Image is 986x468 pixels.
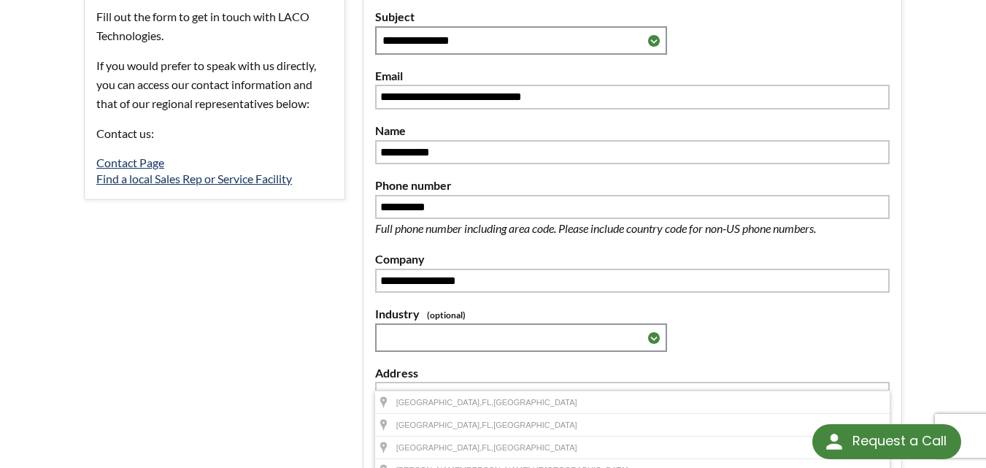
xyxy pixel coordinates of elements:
[96,7,333,45] p: Fill out the form to get in touch with LACO Technologies.
[482,421,493,429] span: FL,
[493,421,577,429] span: [GEOGRAPHIC_DATA]
[375,250,890,269] label: Company
[823,430,846,453] img: round button
[96,172,292,185] a: Find a local Sales Rep or Service Facility
[375,66,890,85] label: Email
[493,398,577,407] span: [GEOGRAPHIC_DATA]
[482,398,493,407] span: FL,
[96,124,333,143] p: Contact us:
[396,443,482,452] span: [GEOGRAPHIC_DATA],
[375,121,890,140] label: Name
[375,364,890,383] label: Address
[482,443,493,452] span: FL,
[396,421,482,429] span: [GEOGRAPHIC_DATA],
[96,56,333,112] p: If you would prefer to speak with us directly, you can access our contact information and that of...
[493,443,577,452] span: [GEOGRAPHIC_DATA]
[375,7,890,26] label: Subject
[852,424,947,458] div: Request a Call
[375,176,890,195] label: Phone number
[96,156,164,169] a: Contact Page
[812,424,961,459] div: Request a Call
[375,219,864,238] p: Full phone number including area code. Please include country code for non-US phone numbers.
[396,398,482,407] span: [GEOGRAPHIC_DATA],
[375,304,890,323] label: Industry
